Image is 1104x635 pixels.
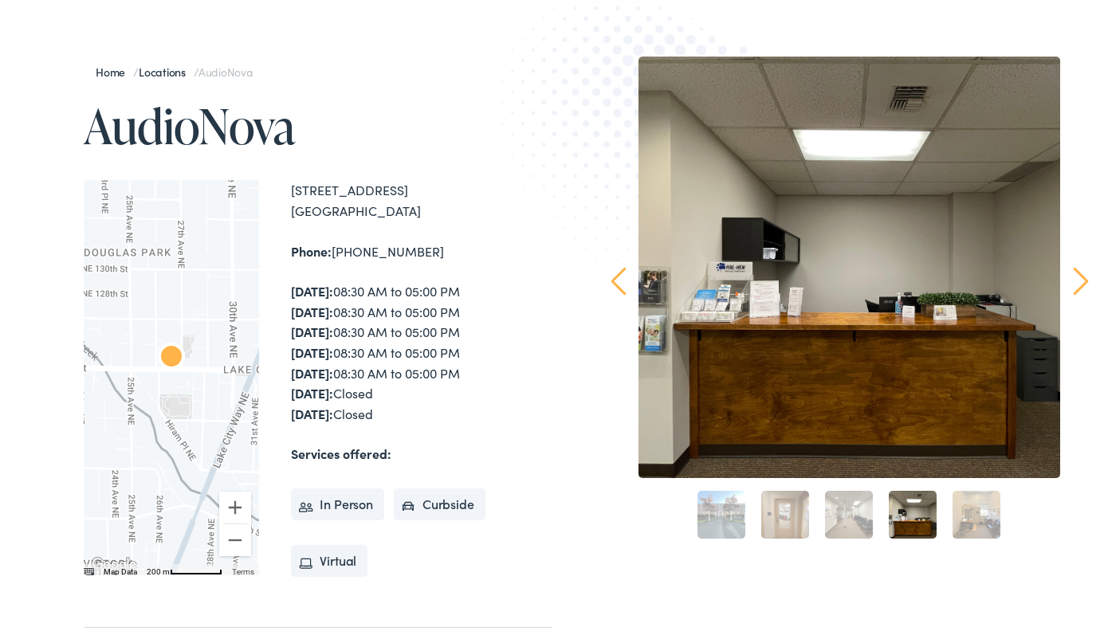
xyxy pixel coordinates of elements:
strong: [DATE]: [291,323,333,340]
strong: [DATE]: [291,303,333,320]
li: Curbside [394,488,485,520]
a: 2 [761,491,809,539]
strong: [DATE]: [291,384,333,402]
button: Map Data [104,566,137,578]
a: 4 [889,491,937,539]
a: 5 [953,491,1000,539]
span: 200 m [147,567,170,576]
a: Prev [611,267,626,296]
strong: [DATE]: [291,282,333,300]
a: Home [96,64,133,80]
button: Keyboard shortcuts [83,566,94,578]
li: Virtual [291,545,367,577]
span: / / [96,64,253,80]
a: Locations [139,64,194,80]
strong: [DATE]: [291,364,333,382]
button: Zoom out [219,524,251,556]
div: AudioNova [152,339,191,378]
button: Map Scale: 200 m per 62 pixels [142,564,227,575]
div: [STREET_ADDRESS] [GEOGRAPHIC_DATA] [291,180,552,221]
button: Zoom in [219,492,251,523]
strong: [DATE]: [291,343,333,361]
strong: Phone: [291,242,332,260]
a: Terms (opens in new tab) [232,567,254,576]
strong: [DATE]: [291,405,333,422]
a: 1 [697,491,745,539]
img: Google [88,555,140,575]
span: AudioNova [198,64,253,80]
a: Open this area in Google Maps (opens a new window) [88,555,140,575]
a: 3 [825,491,873,539]
h1: AudioNova [84,100,552,152]
li: In Person [291,488,384,520]
a: Next [1073,267,1088,296]
strong: Services offered: [291,445,391,462]
div: 08:30 AM to 05:00 PM 08:30 AM to 05:00 PM 08:30 AM to 05:00 PM 08:30 AM to 05:00 PM 08:30 AM to 0... [291,281,552,424]
div: [PHONE_NUMBER] [291,241,552,262]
